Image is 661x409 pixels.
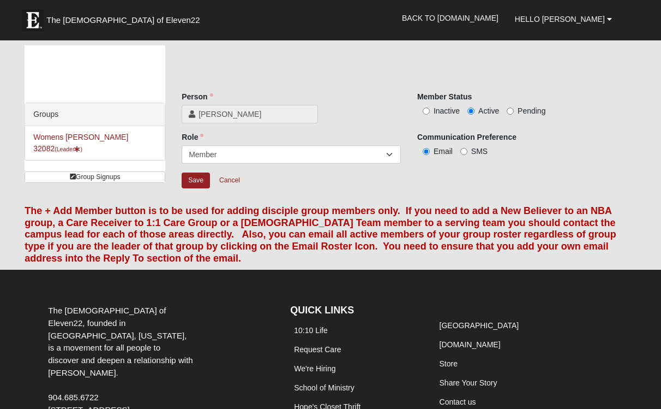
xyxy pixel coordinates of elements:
a: Cancel [212,172,247,189]
span: The [DEMOGRAPHIC_DATA] of Eleven22 [46,15,200,26]
font: The + Add Member button is to be used for adding disciple group members only. If you need to add ... [25,205,616,263]
a: School of Ministry [294,383,354,392]
a: [GEOGRAPHIC_DATA] [440,321,519,330]
a: Store [440,359,458,368]
input: Email [423,148,430,155]
span: SMS [471,147,488,156]
span: Email [434,147,453,156]
a: [DOMAIN_NAME] [440,340,501,349]
input: Active [467,108,474,115]
a: The [DEMOGRAPHIC_DATA] of Eleven22 [16,4,235,31]
a: Request Care [294,345,341,354]
label: Member Status [417,91,472,102]
span: [PERSON_NAME] [199,109,311,120]
input: Inactive [423,108,430,115]
label: Person [182,91,213,102]
a: Back to [DOMAIN_NAME] [394,4,507,32]
small: (Leader ) [55,146,82,152]
input: SMS [460,148,467,155]
a: We're Hiring [294,364,335,373]
span: Hello [PERSON_NAME] [515,15,605,23]
a: Group Signups [25,171,165,183]
span: Pending [518,106,545,115]
a: Hello [PERSON_NAME] [507,5,620,33]
label: Role [182,132,203,143]
label: Communication Preference [417,132,516,143]
span: Inactive [434,106,460,115]
img: Eleven22 logo [22,9,44,31]
div: Groups [25,103,165,126]
a: Share Your Story [440,378,497,387]
a: Womens [PERSON_NAME] 32082(Leader) [33,133,128,153]
input: Pending [507,108,514,115]
a: 10:10 Life [294,326,328,335]
h4: QUICK LINKS [290,305,419,317]
input: Alt+s [182,173,210,188]
span: Active [478,106,499,115]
